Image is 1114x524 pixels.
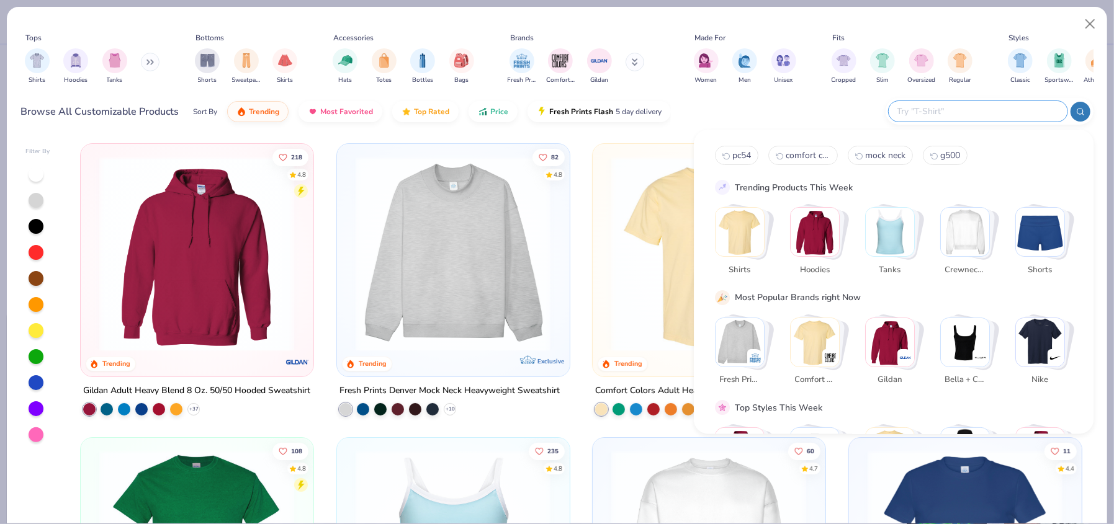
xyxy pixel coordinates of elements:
span: + 10 [445,405,454,412]
div: filter for Cropped [832,48,856,85]
span: Shirts [720,264,760,277]
div: filter for Women [694,48,719,85]
div: filter for Regular [948,48,973,85]
div: filter for Men [732,48,757,85]
img: Fresh Prints [750,352,762,364]
div: filter for Totes [372,48,397,85]
img: Hoodies Image [69,53,83,68]
img: Totes Image [377,53,391,68]
span: Top Rated [414,107,449,117]
img: Hats Image [338,53,353,68]
img: flash.gif [537,107,547,117]
span: Tanks [870,264,910,277]
button: Like [272,148,308,166]
button: filter button [546,48,575,85]
span: 11 [1063,448,1071,454]
img: Oversized Image [914,53,928,68]
span: Trending [249,107,279,117]
img: Crewnecks [941,208,989,256]
span: pc54 [732,149,751,161]
img: pink_star.gif [717,402,728,414]
span: Sweatpants [232,76,261,85]
span: + 37 [189,405,199,412]
img: Sweatpants Image [240,53,253,68]
div: filter for Classic [1008,48,1033,85]
button: pc540 [715,146,758,165]
button: Close [1079,12,1102,36]
div: filter for Oversized [907,48,935,85]
button: filter button [63,48,88,85]
span: 235 [547,448,559,454]
div: 4.8 [297,170,306,179]
button: Stack Card Button Preppy [940,428,997,502]
img: Skirts Image [278,53,292,68]
span: Most Favorited [320,107,373,117]
div: 4.8 [297,464,306,473]
span: Hats [338,76,352,85]
span: Totes [376,76,392,85]
div: filter for Shorts [195,48,220,85]
div: Styles [1009,32,1030,43]
button: Stack Card Button Bella + Canvas [940,318,997,391]
span: Women [695,76,717,85]
img: Women Image [699,53,713,68]
div: 4.8 [554,170,562,179]
span: Skirts [277,76,293,85]
img: Nike [1016,318,1064,366]
img: Gildan logo [285,349,310,374]
button: Stack Card Button Shirts [715,207,772,281]
button: Stack Card Button Crewnecks [940,207,997,281]
span: 5 day delivery [616,105,662,119]
div: filter for Bags [449,48,474,85]
button: filter button [832,48,856,85]
button: Stack Card Button Athleisure [865,428,922,502]
img: 01756b78-01f6-4cc6-8d8a-3c30c1a0c8ac [93,156,300,352]
span: 108 [291,448,302,454]
span: Nike [1020,375,1061,387]
div: Filter By [25,147,50,156]
button: filter button [272,48,297,85]
img: Bags Image [454,53,468,68]
div: filter for Comfort Colors [546,48,575,85]
img: TopRated.gif [402,107,411,117]
div: Gildan Adult Heavy Blend 8 Oz. 50/50 Hooded Sweatshirt [83,383,310,398]
button: Price [469,101,518,122]
button: filter button [372,48,397,85]
span: 82 [551,154,559,160]
span: Oversized [907,76,935,85]
button: filter button [948,48,973,85]
img: trend_line.gif [717,182,728,193]
span: Fresh Prints [508,76,536,85]
span: Classic [1010,76,1030,85]
button: Like [532,148,565,166]
button: Like [272,442,308,460]
button: Top Rated [392,101,459,122]
img: Sportswear [791,429,839,477]
img: Comfort Colors [825,352,837,364]
span: Slim [876,76,889,85]
div: Fresh Prints Denver Mock Neck Heavyweight Sweatshirt [339,383,560,398]
span: Bottles [412,76,433,85]
button: filter button [907,48,935,85]
img: f5d85501-0dbb-4ee4-b115-c08fa3845d83 [349,156,557,352]
img: Bottles Image [416,53,429,68]
button: Like [1044,442,1077,460]
img: trending.gif [236,107,246,117]
img: Athleisure Image [1091,53,1105,68]
span: Sportswear [1045,76,1074,85]
div: filter for Bottles [410,48,435,85]
span: Comfort Colors [795,375,835,387]
button: filter button [870,48,895,85]
button: Stack Card Button Classic [715,428,772,502]
input: Try "T-Shirt" [896,104,1059,118]
div: filter for Sweatpants [232,48,261,85]
img: Tanks Image [108,53,122,68]
button: Stack Card Button Casual [1015,428,1072,502]
img: Athleisure [866,429,914,477]
button: filter button [1008,48,1033,85]
div: Browse All Customizable Products [21,104,179,119]
img: Unisex Image [776,53,791,68]
button: filter button [333,48,357,85]
img: Comfort Colors Image [551,51,570,70]
button: filter button [449,48,474,85]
